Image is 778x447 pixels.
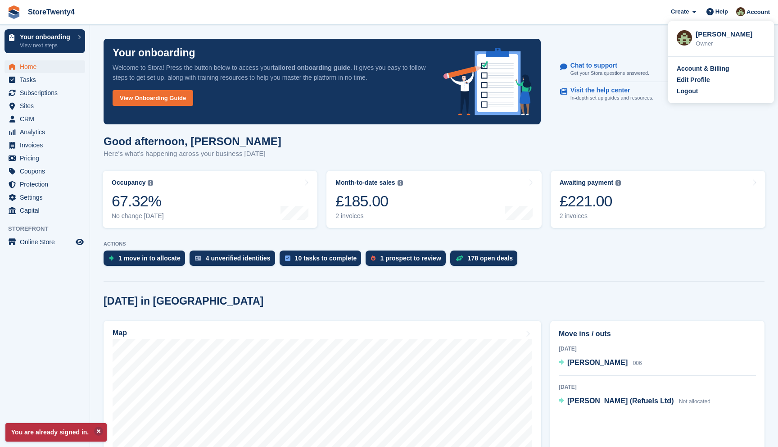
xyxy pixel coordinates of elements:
span: Help [715,7,728,16]
a: menu [5,126,85,138]
a: [PERSON_NAME] (Refuels Ltd) Not allocated [559,396,710,407]
div: Account & Billing [677,64,729,73]
a: [PERSON_NAME] 006 [559,357,642,369]
a: StoreTwenty4 [24,5,78,19]
span: Account [746,8,770,17]
img: deal-1b604bf984904fb50ccaf53a9ad4b4a5d6e5aea283cecdc64d6e3604feb123c2.svg [456,255,463,261]
span: Subscriptions [20,87,74,99]
a: 1 move in to allocate [104,251,190,270]
div: [DATE] [559,383,756,391]
a: Account & Billing [677,64,765,73]
span: Home [20,60,74,73]
span: CRM [20,113,74,125]
span: [PERSON_NAME] [567,359,628,366]
a: Visit the help center In-depth set up guides and resources. [560,82,756,106]
img: verify_identity-adf6edd0f0f0b5bbfe63781bf79b02c33cf7c696d77639b501bdc392416b5a36.svg [195,255,201,261]
h2: Map [113,329,127,337]
img: icon-info-grey-7440780725fd019a000dd9b08b2336e03edf1995a4989e88bcd33f0948082b44.svg [398,180,403,186]
div: 2 invoices [560,212,621,220]
p: Here's what's happening across your business [DATE] [104,149,281,159]
div: 10 tasks to complete [295,255,357,262]
div: 1 move in to allocate [118,255,181,262]
img: Lee Hanlon [677,30,692,46]
a: menu [5,113,85,125]
a: Awaiting payment £221.00 2 invoices [551,171,765,228]
div: No change [DATE] [112,212,164,220]
span: Create [671,7,689,16]
a: menu [5,60,85,73]
div: 67.32% [112,192,164,210]
a: menu [5,73,85,86]
span: [PERSON_NAME] (Refuels Ltd) [567,397,674,405]
span: Invoices [20,139,74,151]
a: menu [5,165,85,178]
img: prospect-51fa495bee0391a8d652442698ab0144808aea92771e9ea1ae160a38d050c398.svg [371,255,375,261]
a: Logout [677,87,765,96]
span: Online Store [20,236,74,248]
a: Chat to support Get your Stora questions answered. [560,57,756,82]
div: 1 prospect to review [380,255,441,262]
span: Sites [20,100,74,112]
h1: Good afternoon, [PERSON_NAME] [104,135,281,147]
img: stora-icon-8386f47178a22dfd0bd8f6a31ec36ba5ce8667c1dd55bd0f319d3a0aa187defe.svg [7,5,21,19]
a: Preview store [74,237,85,247]
a: View Onboarding Guide [113,90,193,106]
p: Get your Stora questions answered. [570,69,649,77]
p: Welcome to Stora! Press the button below to access your . It gives you easy to follow steps to ge... [113,63,429,82]
span: Coupons [20,165,74,178]
span: Pricing [20,152,74,164]
a: menu [5,204,85,217]
a: menu [5,100,85,112]
div: Month-to-date sales [335,179,395,187]
div: 2 invoices [335,212,403,220]
p: Visit the help center [570,87,647,94]
div: £185.00 [335,192,403,210]
div: 178 open deals [468,255,513,262]
div: 4 unverified identities [206,255,271,262]
a: menu [5,236,85,248]
img: move_ins_to_allocate_icon-fdf77a2bb77ea45bf5b3d319d69a93e2d87916cf1d5bf7949dd705db3b84f3ca.svg [109,255,114,261]
a: menu [5,139,85,151]
a: Occupancy 67.32% No change [DATE] [103,171,317,228]
span: Analytics [20,126,74,138]
div: [DATE] [559,345,756,353]
div: Logout [677,87,698,96]
a: Your onboarding View next steps [5,29,85,53]
p: In-depth set up guides and resources. [570,94,654,102]
p: ACTIONS [104,241,764,247]
span: Capital [20,204,74,217]
div: [PERSON_NAME] [696,29,765,37]
p: Your onboarding [20,34,73,40]
div: Awaiting payment [560,179,614,187]
a: menu [5,178,85,191]
span: Not allocated [679,398,710,405]
img: icon-info-grey-7440780725fd019a000dd9b08b2336e03edf1995a4989e88bcd33f0948082b44.svg [615,180,621,186]
div: Occupancy [112,179,145,187]
img: icon-info-grey-7440780725fd019a000dd9b08b2336e03edf1995a4989e88bcd33f0948082b44.svg [148,180,153,186]
a: 4 unverified identities [190,251,280,270]
img: onboarding-info-6c161a55d2c0e0a8cae90662b2fe09162a5109e8cc188191df67fb4f79e88e88.svg [443,48,532,115]
a: menu [5,152,85,164]
h2: Move ins / outs [559,328,756,339]
div: £221.00 [560,192,621,210]
img: Lee Hanlon [736,7,745,16]
div: Owner [696,39,765,48]
span: Tasks [20,73,74,86]
span: Storefront [8,224,90,233]
a: 1 prospect to review [366,251,450,270]
a: Edit Profile [677,75,765,85]
span: Settings [20,191,74,204]
a: 178 open deals [450,251,522,270]
a: Month-to-date sales £185.00 2 invoices [326,171,541,228]
strong: tailored onboarding guide [272,64,350,71]
p: Your onboarding [113,48,195,58]
p: View next steps [20,41,73,50]
span: 006 [633,360,642,366]
p: Chat to support [570,62,642,69]
span: Protection [20,178,74,191]
a: menu [5,87,85,99]
a: menu [5,191,85,204]
a: 10 tasks to complete [280,251,366,270]
p: You are already signed in. [5,423,107,442]
h2: [DATE] in [GEOGRAPHIC_DATA] [104,295,263,307]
